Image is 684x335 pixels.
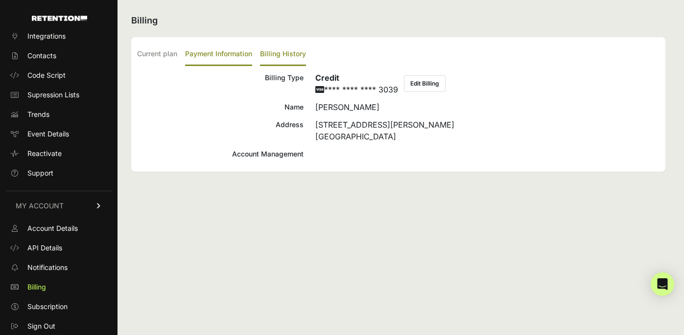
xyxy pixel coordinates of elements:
[137,119,304,142] div: Address
[137,72,304,95] div: Billing Type
[27,223,78,233] span: Account Details
[27,129,69,139] span: Event Details
[27,243,62,253] span: API Details
[6,87,112,103] a: Supression Lists
[27,31,66,41] span: Integrations
[32,16,87,21] img: Retention.com
[27,263,68,272] span: Notifications
[27,282,46,292] span: Billing
[6,240,112,256] a: API Details
[6,107,112,122] a: Trends
[6,67,112,83] a: Code Script
[27,149,62,158] span: Reactivate
[16,201,64,211] span: MY ACCOUNT
[404,75,446,92] button: Edit Billing
[27,302,68,312] span: Subscription
[6,191,112,221] a: MY ACCOUNT
[27,90,79,100] span: Supression Lists
[6,146,112,161] a: Reactivate
[6,299,112,314] a: Subscription
[6,48,112,64] a: Contacts
[27,51,56,61] span: Contacts
[6,221,112,236] a: Account Details
[315,72,398,84] h6: Credit
[6,279,112,295] a: Billing
[315,101,660,113] div: [PERSON_NAME]
[131,14,665,27] h2: Billing
[6,318,112,334] a: Sign Out
[27,110,49,119] span: Trends
[6,28,112,44] a: Integrations
[185,43,252,66] label: Payment Information
[6,260,112,275] a: Notifications
[137,43,177,66] label: Current plan
[137,101,304,113] div: Name
[137,148,304,160] div: Account Management
[27,70,66,80] span: Code Script
[27,168,53,178] span: Support
[6,126,112,142] a: Event Details
[6,165,112,181] a: Support
[27,321,55,331] span: Sign Out
[651,272,674,296] div: Open Intercom Messenger
[260,43,306,66] label: Billing History
[315,119,660,142] div: [STREET_ADDRESS][PERSON_NAME] [GEOGRAPHIC_DATA]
